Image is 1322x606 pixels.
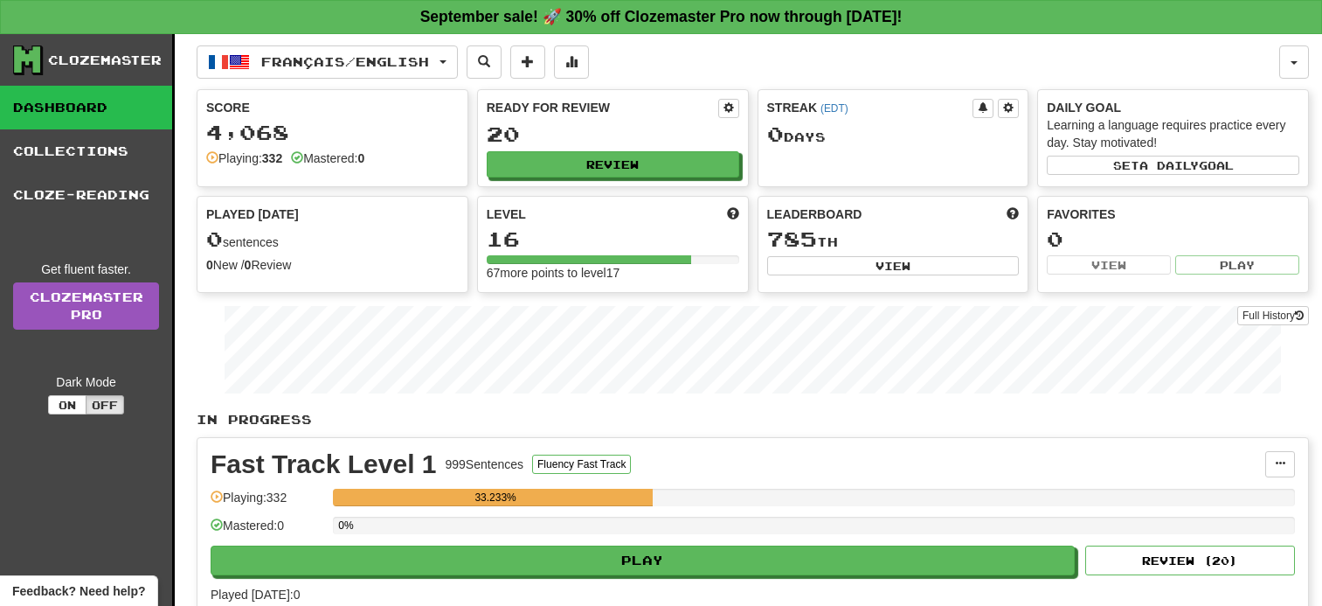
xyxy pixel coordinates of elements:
div: Fast Track Level 1 [211,451,437,477]
div: Daily Goal [1047,99,1299,116]
div: 999 Sentences [446,456,524,473]
button: View [767,256,1020,275]
div: 0 [1047,228,1299,250]
button: Fluency Fast Track [532,455,631,474]
strong: 0 [357,151,364,165]
div: Ready for Review [487,99,718,116]
div: Mastered: 0 [211,517,324,546]
button: Review [487,151,739,178]
div: Playing: 332 [211,489,324,518]
div: 33.233% [338,489,653,506]
div: Learning a language requires practice every day. Stay motivated! [1047,116,1299,151]
button: Full History [1237,306,1309,325]
span: 785 [767,226,817,251]
div: Mastered: [291,150,364,167]
span: Level [487,205,526,223]
strong: September sale! 🚀 30% off Clozemaster Pro now through [DATE]! [420,8,903,25]
span: Played [DATE]: 0 [211,588,300,602]
a: (EDT) [820,102,848,115]
span: This week in points, UTC [1007,205,1019,223]
div: 20 [487,123,739,145]
button: Add sentence to collection [510,45,545,79]
div: th [767,228,1020,251]
div: Clozemaster [48,52,162,69]
button: Search sentences [467,45,502,79]
strong: 0 [245,258,252,272]
div: Favorites [1047,205,1299,223]
div: 16 [487,228,739,250]
div: 67 more points to level 17 [487,264,739,282]
div: 4,068 [206,122,459,143]
button: On [48,395,87,414]
span: 0 [767,122,784,146]
button: More stats [554,45,589,79]
strong: 332 [262,151,282,165]
div: Day s [767,123,1020,146]
div: New / Review [206,256,459,274]
a: ClozemasterPro [13,282,159,330]
div: Dark Mode [13,373,159,391]
span: Score more points to level up [727,205,739,223]
div: Streak [767,99,973,116]
button: Off [86,395,124,414]
button: Review (20) [1085,546,1295,575]
button: Français/English [197,45,458,79]
span: Leaderboard [767,205,862,223]
div: Playing: [206,150,282,167]
span: Français / English [261,54,429,69]
span: Open feedback widget [12,582,145,600]
div: Score [206,99,459,116]
div: Get fluent faster. [13,261,159,278]
button: View [1047,255,1171,275]
strong: 0 [206,258,213,272]
div: sentences [206,228,459,251]
button: Seta dailygoal [1047,156,1299,175]
span: a daily [1139,159,1199,171]
span: 0 [206,226,223,251]
span: Played [DATE] [206,205,299,223]
button: Play [1175,255,1299,275]
button: Play [211,546,1075,575]
p: In Progress [197,411,1309,428]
